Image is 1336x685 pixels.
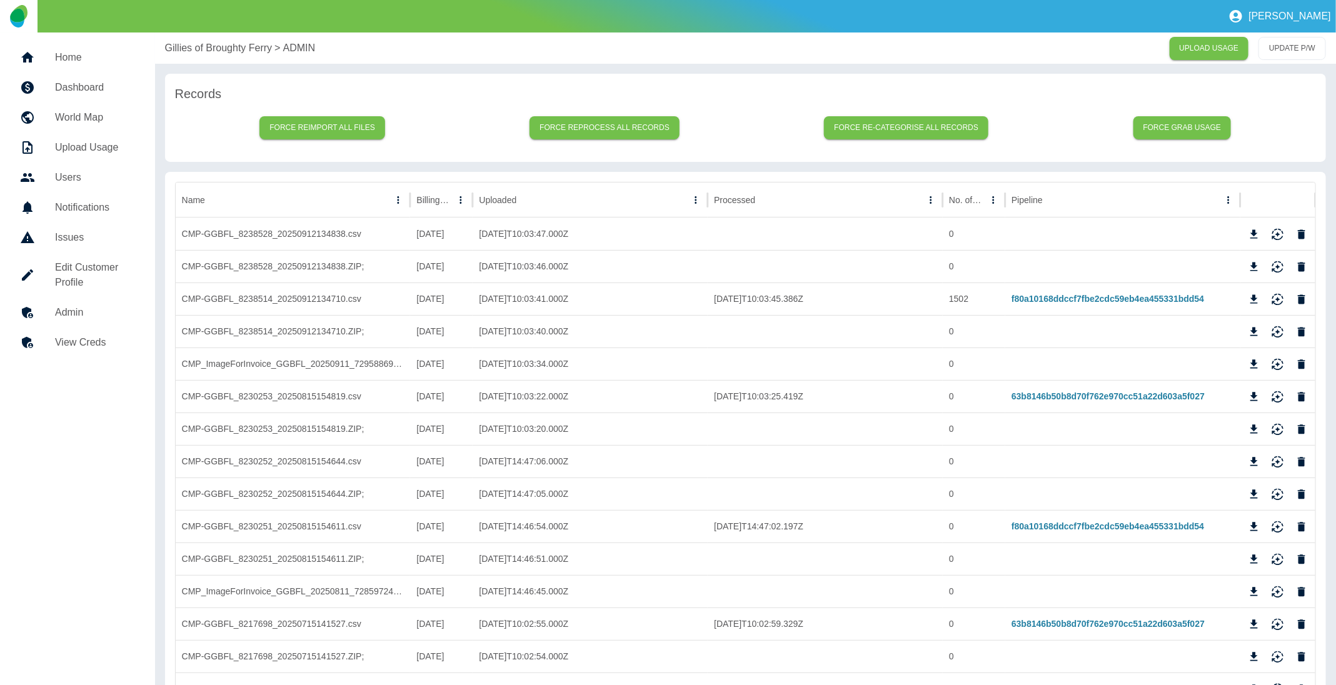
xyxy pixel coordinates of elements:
[165,41,273,56] a: Gillies of Broughty Ferry
[55,170,135,185] h5: Users
[473,412,708,445] div: 2025-08-18T10:03:20.000Z
[55,305,135,320] h5: Admin
[1268,355,1287,374] button: Reimport
[943,412,1005,445] div: 0
[473,510,708,542] div: 2025-08-15T14:46:54.000Z
[943,380,1005,412] div: 0
[1248,11,1331,22] p: [PERSON_NAME]
[473,250,708,282] div: 2025-09-15T10:03:46.000Z
[176,217,411,250] div: CMP-GGBFL_8238528_20250912134838.csv
[943,477,1005,510] div: 0
[410,282,473,315] div: 11/09/2025
[410,607,473,640] div: 11/07/2025
[943,250,1005,282] div: 0
[452,191,470,209] button: Billing Date column menu
[1245,485,1263,504] button: Download
[1245,257,1263,276] button: Download
[55,260,135,290] h5: Edit Customer Profile
[176,250,411,282] div: CMP-GGBFL_8238528_20250912134838.ZIP;
[274,41,280,56] p: >
[1292,387,1311,406] button: Delete
[1292,517,1311,536] button: Delete
[1268,387,1287,406] button: Reimport
[1268,322,1287,341] button: Reimport
[473,347,708,380] div: 2025-09-12T10:03:34.000Z
[1292,582,1311,601] button: Delete
[283,41,316,56] p: ADMIN
[10,162,145,192] a: Users
[410,315,473,347] div: 11/09/2025
[176,477,411,510] div: CMP-GGBFL_8230252_20250815154644.ZIP;
[943,575,1005,607] div: 0
[473,477,708,510] div: 2025-08-15T14:47:05.000Z
[943,217,1005,250] div: 0
[10,327,145,357] a: View Creds
[1245,355,1263,374] button: Download
[1245,517,1263,536] button: Download
[410,445,473,477] div: 11/08/2025
[176,282,411,315] div: CMP-GGBFL_8238514_20250912134710.csv
[1245,615,1263,634] button: Download
[473,575,708,607] div: 2025-08-15T14:46:45.000Z
[985,191,1002,209] button: No. of rows column menu
[943,315,1005,347] div: 0
[1292,225,1311,244] button: Delete
[10,72,145,102] a: Dashboard
[389,191,407,209] button: Name column menu
[1268,420,1287,439] button: Reimport
[55,140,135,155] h5: Upload Usage
[1245,225,1263,244] button: Download
[1268,582,1287,601] button: Reimport
[1245,647,1263,666] button: Download
[410,412,473,445] div: 11/08/2025
[259,116,385,139] button: Force reimport all files
[1223,4,1336,29] button: [PERSON_NAME]
[1268,615,1287,634] button: Reimport
[1245,290,1263,309] button: Download
[949,195,983,205] div: No. of rows
[687,191,705,209] button: Uploaded column menu
[10,102,145,132] a: World Map
[1268,452,1287,471] button: Reimport
[824,116,988,139] button: Force re-categorise all records
[1012,195,1043,205] div: Pipeline
[530,116,680,139] button: Force reprocess all records
[1258,37,1326,60] button: UPDATE P/W
[55,110,135,125] h5: World Map
[1268,225,1287,244] button: Reimport
[1012,521,1204,531] a: f80a10168ddccf7fbe2cdc59eb4ea455331bdd54
[922,191,940,209] button: Processed column menu
[473,445,708,477] div: 2025-08-15T14:47:06.000Z
[1268,290,1287,309] button: Reimport
[473,380,708,412] div: 2025-08-18T10:03:22.000Z
[176,412,411,445] div: CMP-GGBFL_8230253_20250815154819.ZIP;
[1268,485,1287,504] button: Reimport
[473,640,708,672] div: 2025-07-16T10:02:54.000Z
[182,195,205,205] div: Name
[1292,452,1311,471] button: Delete
[1292,290,1311,309] button: Delete
[1245,582,1263,601] button: Download
[1292,647,1311,666] button: Delete
[176,575,411,607] div: CMP_ImageForInvoice_GGBFL_20250811_72859724_20250812_025705.PDF;
[55,200,135,215] h5: Notifications
[714,195,755,205] div: Processed
[410,347,473,380] div: 11/09/2025
[1268,257,1287,276] button: Reimport
[1292,322,1311,341] button: Delete
[1292,485,1311,504] button: Delete
[708,510,943,542] div: 2025-08-15T14:47:02.197Z
[410,250,473,282] div: 11/09/2025
[943,607,1005,640] div: 0
[473,542,708,575] div: 2025-08-15T14:46:51.000Z
[55,230,135,245] h5: Issues
[473,315,708,347] div: 2025-09-15T10:03:40.000Z
[1245,420,1263,439] button: Download
[410,477,473,510] div: 11/08/2025
[410,380,473,412] div: 11/08/2025
[708,380,943,412] div: 2025-08-18T10:03:25.419Z
[943,347,1005,380] div: 0
[1245,387,1263,406] button: Download
[176,510,411,542] div: CMP-GGBFL_8230251_20250815154611.csv
[479,195,516,205] div: Uploaded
